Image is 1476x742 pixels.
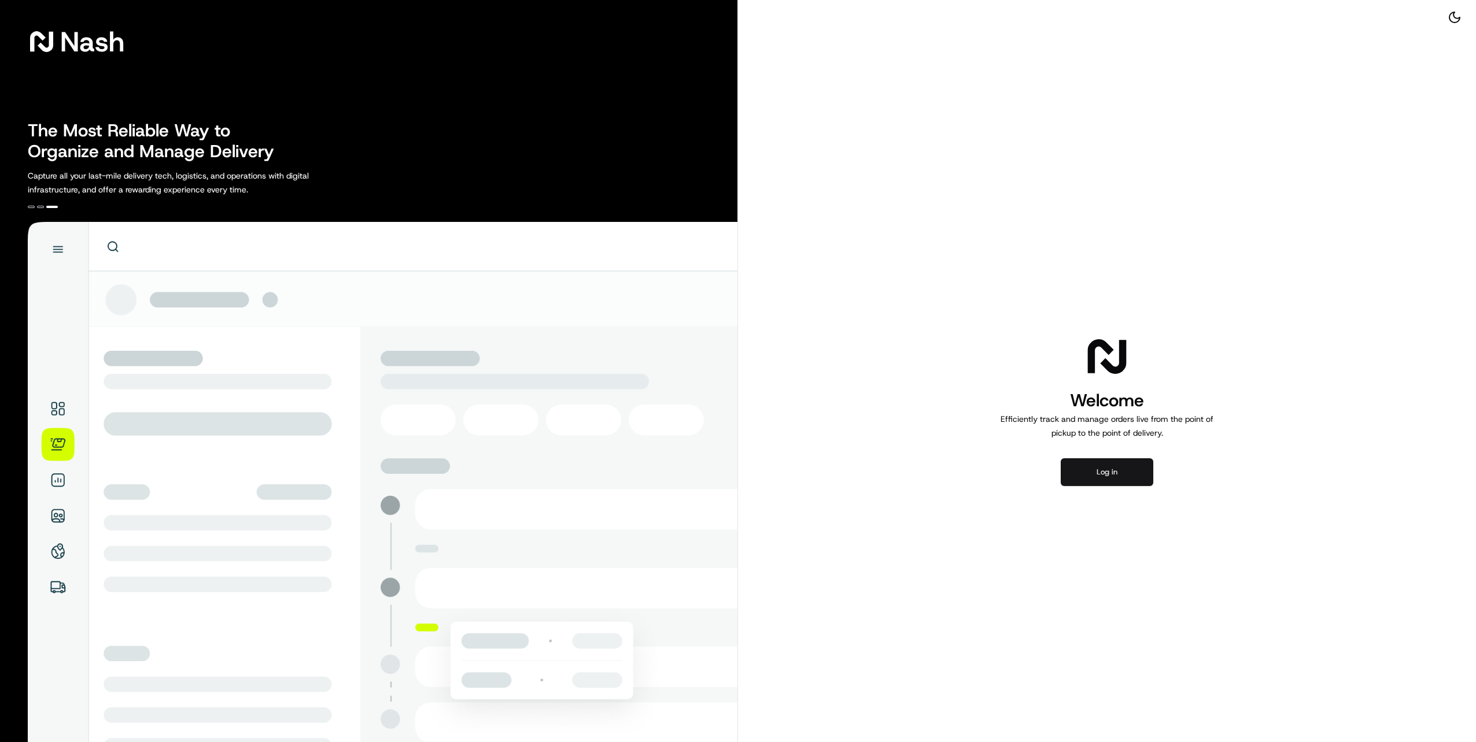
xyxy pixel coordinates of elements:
h2: The Most Reliable Way to Organize and Manage Delivery [28,120,287,162]
p: Efficiently track and manage orders live from the point of pickup to the point of delivery. [996,412,1218,440]
h1: Welcome [996,389,1218,412]
span: Nash [60,30,124,53]
button: Log in [1061,458,1153,486]
p: Capture all your last-mile delivery tech, logistics, and operations with digital infrastructure, ... [28,169,361,196]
